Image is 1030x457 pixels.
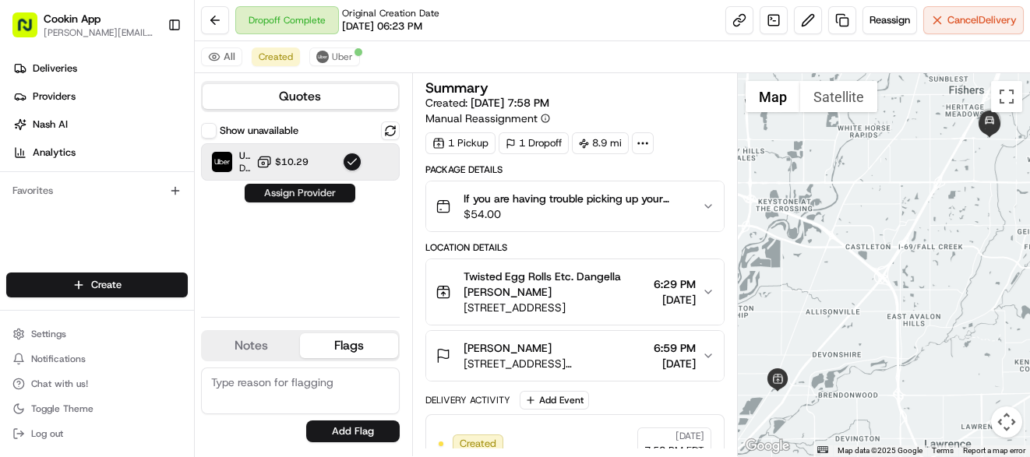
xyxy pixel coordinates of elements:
[201,47,242,66] button: All
[425,111,538,126] span: Manual Reassignment
[70,164,214,177] div: We're available if you need us!
[464,300,647,315] span: [STREET_ADDRESS]
[464,206,690,222] span: $54.00
[974,106,1005,137] div: 1
[48,283,166,296] span: Wisdom [PERSON_NAME]
[572,132,629,154] div: 8.9 mi
[44,11,101,26] button: Cookin App
[44,26,155,39] button: [PERSON_NAME][EMAIL_ADDRESS][DOMAIN_NAME]
[155,342,189,353] span: Pylon
[654,340,696,356] span: 6:59 PM
[499,132,569,154] div: 1 Dropoff
[309,47,360,66] button: Uber
[31,284,44,297] img: 1736555255976-a54dd68f-1ca7-489b-9aae-adbdc363a1c4
[654,292,696,308] span: [DATE]
[425,394,510,406] div: Delivery Activity
[870,13,910,27] span: Reassign
[110,341,189,353] a: Powered byPylon
[932,446,954,455] a: Terms
[654,276,696,292] span: 6:29 PM
[178,283,210,296] span: [DATE]
[138,241,170,254] span: [DATE]
[212,152,232,172] img: Uber
[33,62,77,76] span: Deliveries
[425,163,725,176] div: Package Details
[259,51,293,63] span: Created
[6,423,188,445] button: Log out
[460,437,496,451] span: Created
[16,149,44,177] img: 1736555255976-a54dd68f-1ca7-489b-9aae-adbdc363a1c4
[746,81,800,112] button: Show street map
[300,333,397,358] button: Flags
[838,446,922,455] span: Map data ©2025 Google
[426,181,724,231] button: If you are having trouble picking up your order, please contact Twisted Egg Rolls Etc. for pickup...
[991,406,1022,438] button: Map camera controls
[91,278,122,292] span: Create
[203,333,300,358] button: Notes
[33,118,68,132] span: Nash AI
[31,328,66,340] span: Settings
[48,241,126,254] span: [PERSON_NAME]
[342,7,439,19] span: Original Creation Date
[6,398,188,420] button: Toggle Theme
[991,81,1022,112] button: Toggle fullscreen view
[6,140,194,165] a: Analytics
[800,81,877,112] button: Show satellite imagery
[252,47,300,66] button: Created
[169,283,175,296] span: •
[239,149,250,162] span: Uber
[923,6,1024,34] button: CancelDelivery
[275,156,309,168] span: $10.29
[129,241,135,254] span: •
[464,191,690,206] span: If you are having trouble picking up your order, please contact Twisted Egg Rolls Etc. for pickup...
[239,162,250,174] span: Dropoff ETA 41 minutes
[464,340,552,356] span: [PERSON_NAME]
[256,154,309,170] button: $10.29
[33,90,76,104] span: Providers
[242,199,284,218] button: See all
[203,84,398,109] button: Quotes
[6,112,194,137] a: Nash AI
[471,96,549,110] span: [DATE] 7:58 PM
[464,269,647,300] span: Twisted Egg Rolls Etc. Dangella [PERSON_NAME]
[425,111,550,126] button: Manual Reassignment
[332,51,353,63] span: Uber
[425,95,549,111] span: Created:
[963,446,1025,455] a: Report a map error
[426,331,724,381] button: [PERSON_NAME][STREET_ADDRESS][PERSON_NAME]6:59 PM[DATE]
[31,378,88,390] span: Chat with us!
[41,100,257,117] input: Clear
[425,81,489,95] h3: Summary
[862,6,917,34] button: Reassign
[654,356,696,371] span: [DATE]
[742,436,793,456] img: Google
[425,241,725,254] div: Location Details
[6,373,188,395] button: Chat with us!
[16,16,47,47] img: Nash
[33,146,76,160] span: Analytics
[220,124,298,138] label: Show unavailable
[6,272,188,297] button: Create
[742,436,793,456] a: Open this area in Google Maps (opens a new window)
[817,446,828,453] button: Keyboard shortcuts
[245,184,355,202] button: Assign Provider
[316,51,329,63] img: uber-new-logo.jpeg
[265,153,284,172] button: Start new chat
[520,391,589,410] button: Add Event
[6,178,188,203] div: Favorites
[6,348,188,370] button: Notifications
[31,353,86,365] span: Notifications
[464,356,647,371] span: [STREET_ADDRESS][PERSON_NAME]
[16,269,41,299] img: Wisdom Oko
[16,202,100,215] div: Past conversations
[31,403,93,415] span: Toggle Theme
[33,149,61,177] img: 8016278978528_b943e370aa5ada12b00a_72.png
[6,6,161,44] button: Cookin App[PERSON_NAME][EMAIL_ADDRESS][DOMAIN_NAME]
[426,259,724,325] button: Twisted Egg Rolls Etc. Dangella [PERSON_NAME][STREET_ADDRESS]6:29 PM[DATE]
[70,149,256,164] div: Start new chat
[947,13,1017,27] span: Cancel Delivery
[16,62,284,87] p: Welcome 👋
[425,132,496,154] div: 1 Pickup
